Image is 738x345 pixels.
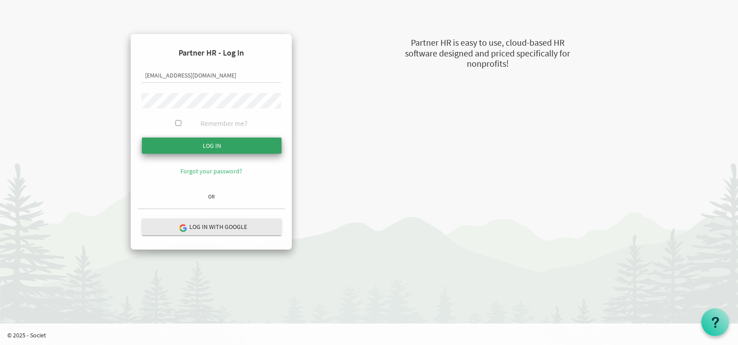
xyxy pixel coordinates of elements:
[142,219,282,235] button: Log in with Google
[138,194,285,199] h6: OR
[7,331,738,340] p: © 2025 - Societ
[360,47,615,60] div: software designed and priced specifically for
[179,224,187,232] img: google-logo.png
[360,36,615,49] div: Partner HR is easy to use, cloud-based HR
[141,68,281,83] input: Email
[180,167,242,175] a: Forgot your password?
[138,41,285,65] h4: Partner HR - Log In
[200,118,247,129] label: Remember me?
[142,138,282,154] input: Log in
[360,57,615,70] div: nonprofits!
